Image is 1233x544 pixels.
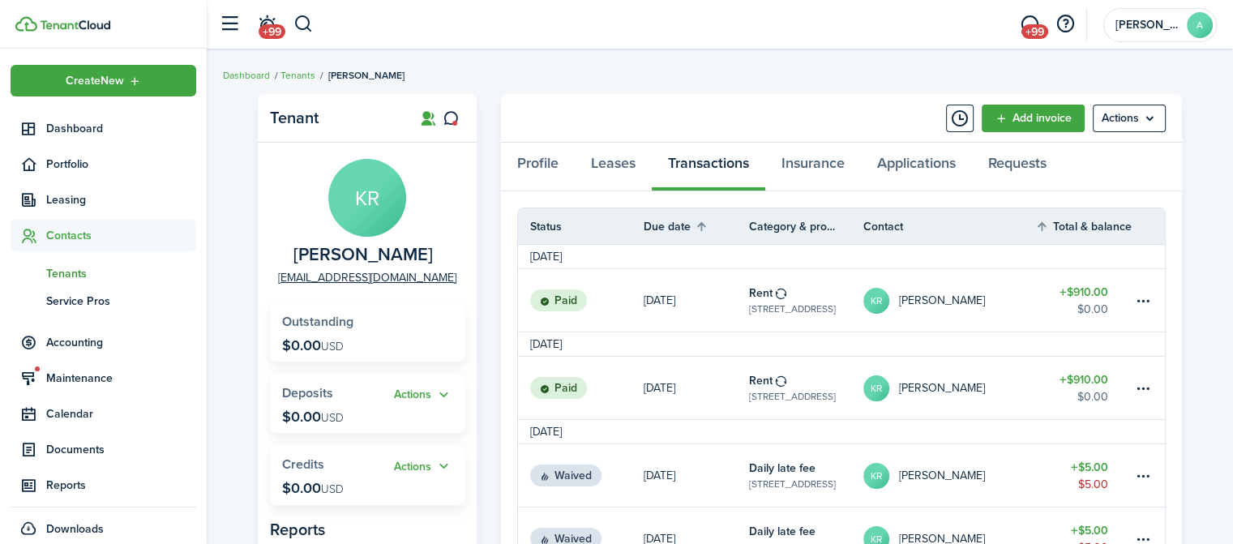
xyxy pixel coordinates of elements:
a: Service Pros [11,287,196,315]
img: TenantCloud [15,16,37,32]
table-info-title: Rent [749,285,773,302]
avatar-text: KR [863,463,889,489]
span: Service Pros [46,293,196,310]
a: [DATE] [644,269,749,332]
span: Outstanding [282,312,353,331]
a: $910.00$0.00 [1035,269,1132,332]
button: Open menu [11,65,196,96]
p: $0.00 [282,480,344,496]
span: USD [321,338,344,355]
span: Contacts [46,227,196,244]
button: Open menu [1093,105,1166,132]
a: Applications [861,143,972,191]
a: Messaging [1014,4,1045,45]
a: Tenants [280,68,315,83]
th: Status [518,218,644,235]
a: Leases [575,143,652,191]
table-info-title: Rent [749,372,773,389]
th: Contact [863,218,1035,235]
a: Insurance [765,143,861,191]
span: Andrew [1115,19,1180,31]
table-amount-description: $0.00 [1077,301,1108,318]
table-amount-description: $0.00 [1077,388,1108,405]
a: Notifications [251,4,282,45]
span: Portfolio [46,156,196,173]
status: Paid [530,377,587,400]
table-amount-title: $5.00 [1071,459,1108,476]
a: [EMAIL_ADDRESS][DOMAIN_NAME] [278,269,456,286]
a: KR[PERSON_NAME] [863,444,1035,507]
span: Create New [66,75,124,87]
status: Paid [530,289,587,312]
panel-main-subtitle: Reports [270,517,465,542]
td: [DATE] [518,336,574,353]
table-amount-title: $910.00 [1060,284,1108,301]
a: [DATE] [644,444,749,507]
button: Open menu [394,386,452,405]
status: Waived [530,465,602,487]
span: Accounting [46,334,196,351]
p: [DATE] [644,467,675,484]
p: $0.00 [282,409,344,425]
button: Actions [394,386,452,405]
img: TenantCloud [40,20,110,30]
table-subtitle: [STREET_ADDRESS] [749,389,836,404]
a: Paid [518,357,644,419]
panel-main-title: Tenant [270,109,400,127]
a: $5.00$5.00 [1035,444,1132,507]
button: Open resource center [1051,11,1079,38]
span: Tenants [46,265,196,282]
avatar-text: KR [863,375,889,401]
avatar-text: KR [328,159,406,237]
button: Open sidebar [214,9,245,40]
a: Tenants [11,259,196,287]
button: Actions [394,457,452,476]
a: Add invoice [982,105,1085,132]
span: Deposits [282,383,333,402]
span: Downloads [46,520,104,538]
td: [DATE] [518,248,574,265]
span: [PERSON_NAME] [328,68,405,83]
avatar-text: KR [863,288,889,314]
p: [DATE] [644,292,675,309]
button: Open menu [394,457,452,476]
span: Dashboard [46,120,196,137]
span: Maintenance [46,370,196,387]
span: Calendar [46,405,196,422]
a: Reports [11,469,196,501]
a: Profile [501,143,575,191]
span: Kylie Runion [293,245,433,265]
table-info-title: Daily late fee [749,460,816,477]
a: Daily late fee[STREET_ADDRESS] [749,444,863,507]
table-profile-info-text: [PERSON_NAME] [899,294,985,307]
table-amount-description: $5.00 [1078,476,1108,493]
table-amount-title: $910.00 [1060,371,1108,388]
a: $910.00$0.00 [1035,357,1132,419]
table-info-title: Daily late fee [749,523,816,540]
button: Timeline [946,105,974,132]
a: Rent[STREET_ADDRESS] [749,357,863,419]
table-subtitle: [STREET_ADDRESS] [749,477,836,491]
span: USD [321,409,344,426]
a: Requests [972,143,1063,191]
a: Waived [518,444,644,507]
span: +99 [1021,24,1048,39]
th: Category & property [749,218,863,235]
menu-btn: Actions [1093,105,1166,132]
table-profile-info-text: [PERSON_NAME] [899,469,985,482]
td: [DATE] [518,423,574,440]
a: Rent[STREET_ADDRESS] [749,269,863,332]
th: Sort [1035,216,1132,236]
th: Sort [644,216,749,236]
p: [DATE] [644,379,675,396]
span: Credits [282,455,324,473]
table-subtitle: [STREET_ADDRESS] [749,302,836,316]
span: Leasing [46,191,196,208]
table-profile-info-text: [PERSON_NAME] [899,382,985,395]
button: Search [293,11,314,38]
avatar-text: A [1187,12,1213,38]
span: USD [321,481,344,498]
a: KR[PERSON_NAME] [863,269,1035,332]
